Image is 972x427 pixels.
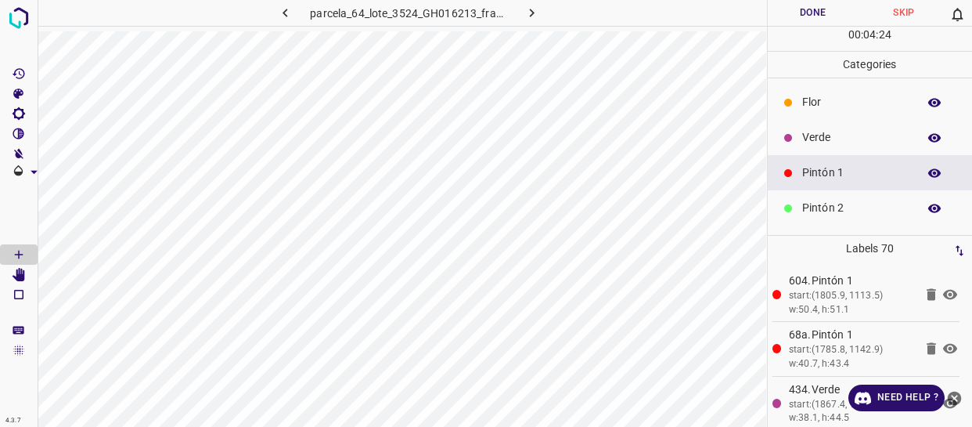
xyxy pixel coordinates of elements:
p: 604.Pintón 1 [789,273,914,289]
div: start:(1785.8, 1142.9) w:40.7, h:43.4 [789,343,914,371]
div: : : [848,27,891,51]
p: Verde [802,129,909,146]
div: 4.3.7 [2,414,25,427]
p: 00 [848,27,861,43]
p: 24 [879,27,891,43]
div: start:(1805.9, 1113.5) w:50.4, h:51.1 [789,289,914,317]
h6: parcela_64_lote_3524_GH016213_frame_00097_93827.jpg [310,4,506,26]
a: Need Help ? [848,385,945,411]
p: 434.Verde [789,382,914,398]
p: Pintón 2 [802,200,909,216]
p: Flor [802,94,909,110]
button: close-help [945,385,964,411]
img: logo [5,4,33,32]
p: 04 [863,27,876,43]
p: Labels 70 [772,236,968,262]
div: start:(1867.4, 1114.5) w:38.1, h:44.5 [789,398,914,425]
p: 68a.Pintón 1 [789,327,914,343]
p: Pintón 1 [802,165,909,181]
